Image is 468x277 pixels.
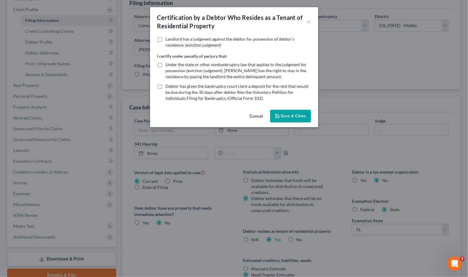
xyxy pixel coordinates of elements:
span: 3 [460,257,465,261]
button: × [307,18,311,25]
span: Landlord has a judgment against the debtor for possession of debtor’s residence. (eviction judgment) [166,36,294,48]
span: Debtor has given the bankruptcy court clerk a deposit for the rent that would be due during the 3... [166,84,309,101]
button: Save & Close [270,110,311,122]
iframe: Intercom live chat [448,257,462,271]
div: Certification by a Debtor Who Resides as a Tenant of Residential Property [157,13,307,30]
label: I certify under penalty of perjury that: [157,53,228,59]
button: Cancel [245,110,268,122]
span: Under the state or other nonbankruptcy law that applies to the judgment for possession (eviction ... [166,62,307,79]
